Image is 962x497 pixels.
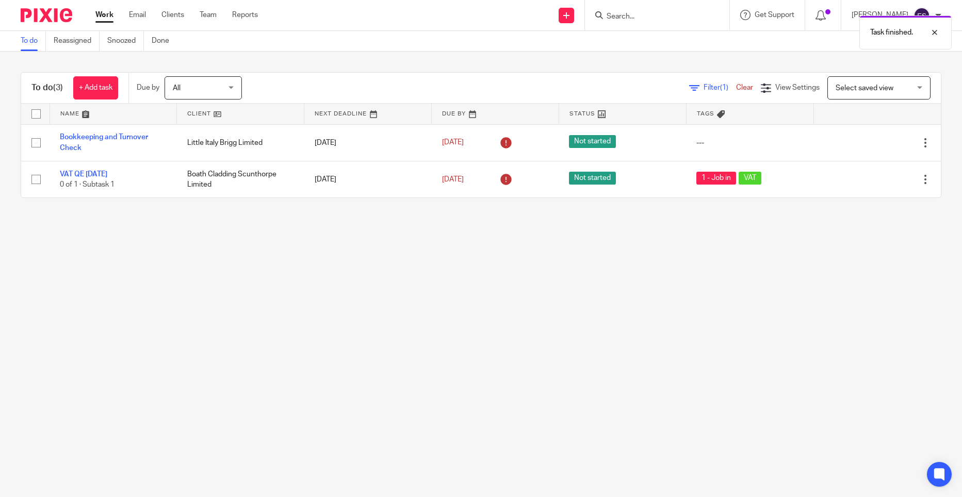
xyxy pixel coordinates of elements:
a: Done [152,31,177,51]
h1: To do [31,82,63,93]
a: Clear [736,84,753,91]
span: VAT [739,172,761,185]
p: Due by [137,82,159,93]
a: VAT QE [DATE] [60,171,107,178]
span: (1) [720,84,728,91]
a: Team [200,10,217,20]
span: 1 - Job in [696,172,736,185]
span: View Settings [775,84,820,91]
span: Tags [697,111,714,117]
a: To do [21,31,46,51]
a: Reassigned [54,31,100,51]
img: svg%3E [914,7,930,24]
span: All [173,85,181,92]
td: [DATE] [304,161,432,197]
a: Reports [232,10,258,20]
a: Work [95,10,113,20]
span: Select saved view [836,85,893,92]
div: --- [696,138,803,148]
a: + Add task [73,76,118,100]
a: Clients [161,10,184,20]
td: [DATE] [304,124,432,161]
span: Not started [569,172,616,185]
span: (3) [53,84,63,92]
span: [DATE] [442,139,464,146]
td: Boath Cladding Scunthorpe Limited [177,161,304,197]
span: Not started [569,135,616,148]
img: Pixie [21,8,72,22]
a: Snoozed [107,31,144,51]
a: Email [129,10,146,20]
span: 0 of 1 · Subtask 1 [60,181,115,188]
span: Filter [704,84,736,91]
span: [DATE] [442,176,464,183]
p: Task finished. [870,27,913,38]
td: Little Italy Brigg Limited [177,124,304,161]
a: Bookkeeping and Turnover Check [60,134,148,151]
